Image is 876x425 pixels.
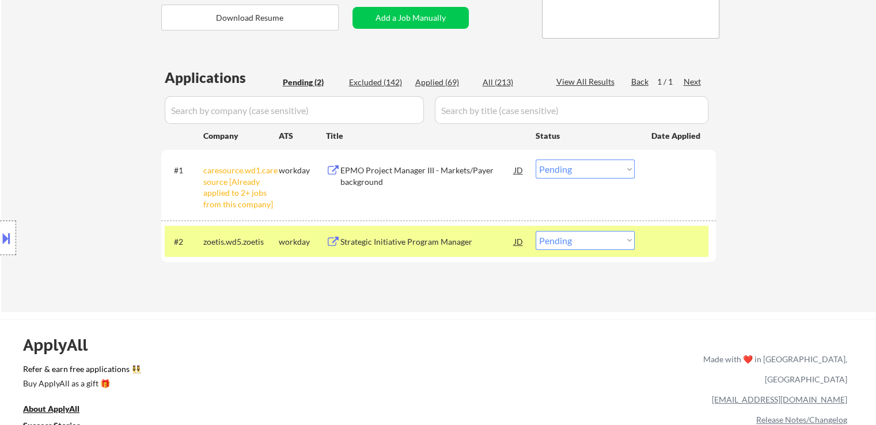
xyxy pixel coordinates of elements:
[340,236,514,248] div: Strategic Initiative Program Manager
[712,394,847,404] a: [EMAIL_ADDRESS][DOMAIN_NAME]
[165,96,424,124] input: Search by company (case sensitive)
[326,130,525,142] div: Title
[415,77,473,88] div: Applied (69)
[161,5,339,31] button: Download Resume
[513,160,525,180] div: JD
[203,130,279,142] div: Company
[203,165,279,210] div: caresource.wd1.caresource [Already applied to 2+ jobs from this company]
[651,130,702,142] div: Date Applied
[23,403,96,417] a: About ApplyAll
[513,231,525,252] div: JD
[352,7,469,29] button: Add a Job Manually
[203,236,279,248] div: zoetis.wd5.zoetis
[657,76,684,88] div: 1 / 1
[684,76,702,88] div: Next
[483,77,540,88] div: All (213)
[279,236,326,248] div: workday
[349,77,407,88] div: Excluded (142)
[23,365,462,377] a: Refer & earn free applications 👯‍♀️
[165,71,279,85] div: Applications
[279,130,326,142] div: ATS
[283,77,340,88] div: Pending (2)
[556,76,618,88] div: View All Results
[435,96,708,124] input: Search by title (case sensitive)
[756,415,847,424] a: Release Notes/Changelog
[699,349,847,389] div: Made with ❤️ in [GEOGRAPHIC_DATA], [GEOGRAPHIC_DATA]
[279,165,326,176] div: workday
[631,76,650,88] div: Back
[23,404,79,413] u: About ApplyAll
[340,165,514,187] div: EPMO Project Manager III - Markets/Payer background
[536,125,635,146] div: Status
